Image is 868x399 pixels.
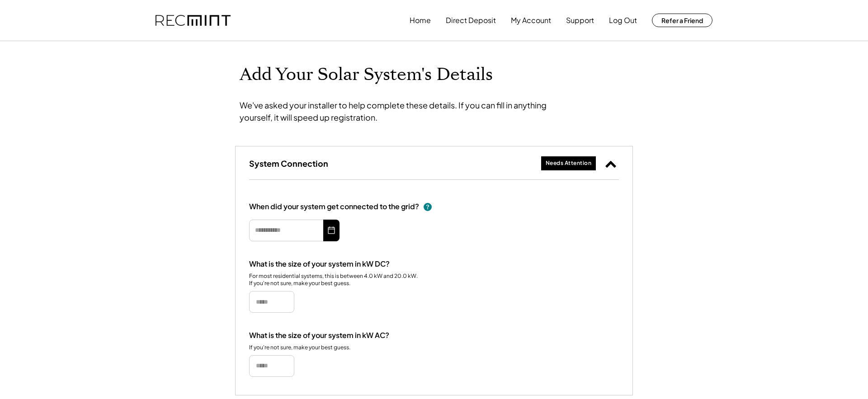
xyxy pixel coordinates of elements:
[609,11,637,29] button: Log Out
[249,158,328,169] h3: System Connection
[249,272,419,288] div: For most residential systems, this is between 4.0 kW and 20.0 kW. If you're not sure, make your b...
[546,160,592,167] div: Needs Attention
[249,331,389,340] div: What is the size of your system in kW AC?
[249,344,350,352] div: If you're not sure, make your best guess.
[240,64,628,85] h1: Add Your Solar System's Details
[652,14,712,27] button: Refer a Friend
[156,15,231,26] img: recmint-logotype%403x.png
[249,259,390,269] div: What is the size of your system in kW DC?
[240,99,579,123] div: We've asked your installer to help complete these details. If you can fill in anything yourself, ...
[410,11,431,29] button: Home
[566,11,594,29] button: Support
[511,11,551,29] button: My Account
[446,11,496,29] button: Direct Deposit
[249,202,419,211] div: When did your system get connected to the grid?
